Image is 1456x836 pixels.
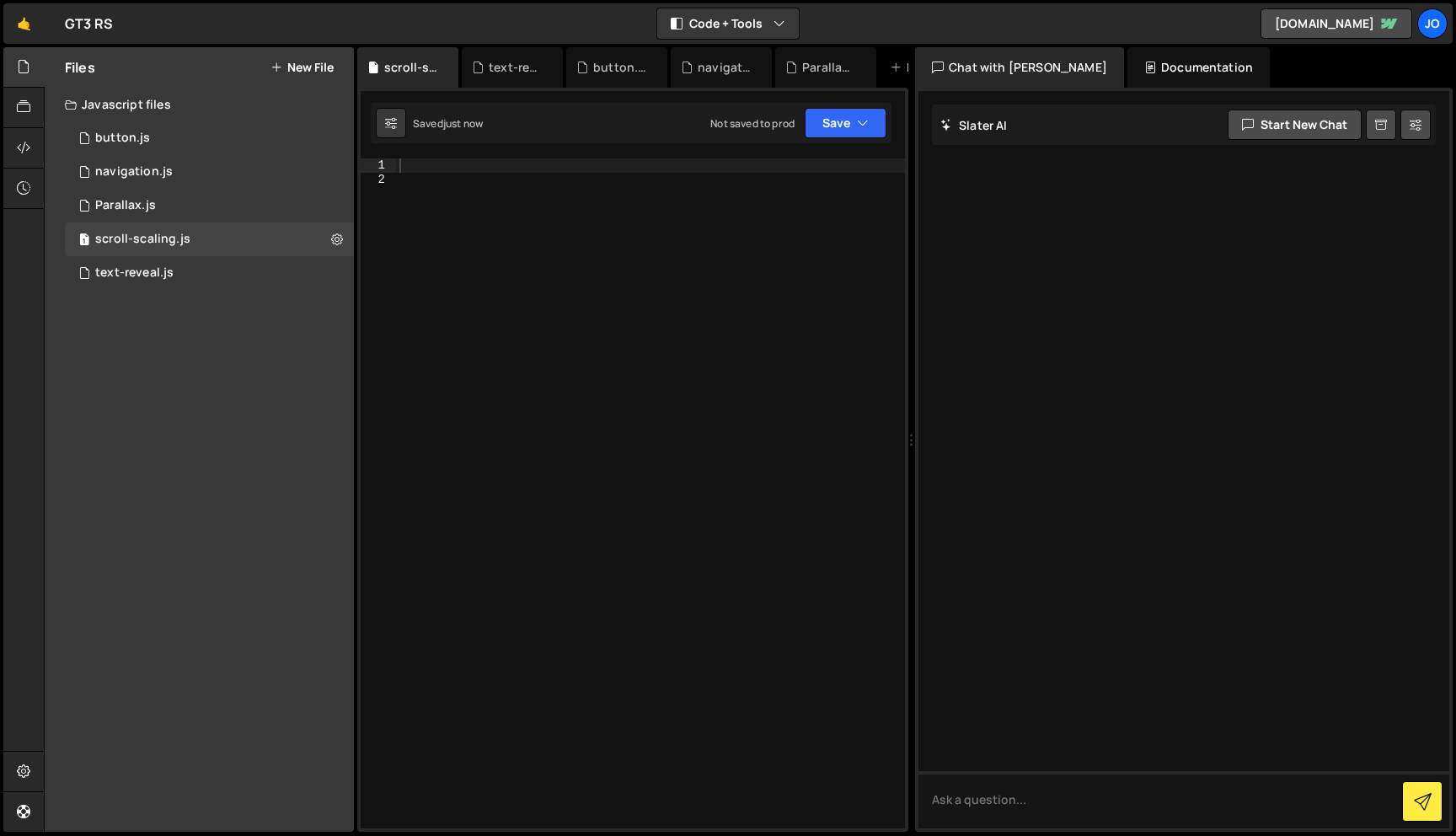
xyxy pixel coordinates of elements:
[79,234,89,248] span: 1
[65,155,354,189] div: 16836/46023.js
[65,13,113,34] div: GT3 RS
[95,164,173,180] div: navigation.js
[413,116,483,131] div: Saved
[1228,110,1362,140] button: Start new chat
[95,198,156,213] div: Parallax.js
[65,256,354,290] div: 16836/46036.js
[270,61,334,74] button: New File
[915,47,1124,88] div: Chat with [PERSON_NAME]
[95,232,190,247] div: scroll-scaling.js
[65,58,95,77] h2: Files
[698,59,752,76] div: navigation.js
[361,173,396,187] div: 2
[489,59,543,76] div: text-reveal.js
[890,59,961,76] div: New File
[657,8,799,39] button: Code + Tools
[65,222,354,256] div: 16836/46051.js
[805,108,886,138] button: Save
[384,59,438,76] div: scroll-scaling.js
[95,131,150,146] div: button.js
[443,116,483,131] div: just now
[1127,47,1270,88] div: Documentation
[940,117,1008,133] h2: Slater AI
[802,59,856,76] div: Parallax.js
[45,88,354,121] div: Javascript files
[361,158,396,173] div: 1
[95,265,174,281] div: text-reveal.js
[65,189,354,222] div: 16836/46021.js
[65,121,354,155] div: 16836/46035.js
[3,3,45,44] a: 🤙
[593,59,647,76] div: button.js
[710,116,795,131] div: Not saved to prod
[1261,8,1412,39] a: [DOMAIN_NAME]
[1417,8,1448,39] a: Jo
